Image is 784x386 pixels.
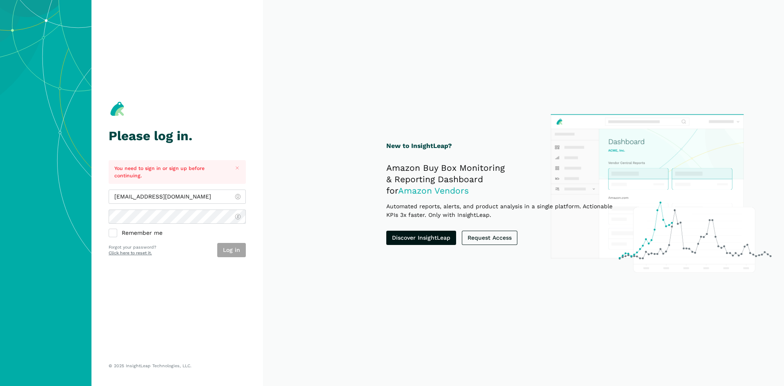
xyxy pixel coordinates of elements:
[546,110,775,276] img: InsightLeap Product
[386,202,625,219] p: Automated reports, alerts, and product analysis in a single platform. Actionable KPIs 3x faster. ...
[109,363,246,369] p: © 2025 InsightLeap Technologies, LLC.
[398,185,469,196] span: Amazon Vendors
[232,163,243,173] button: Close
[386,162,625,196] h2: Amazon Buy Box Monitoring & Reporting Dashboard for
[462,231,517,245] a: Request Access
[109,190,246,204] input: admin@insightleap.com
[109,244,156,251] p: Forgot your password?
[114,165,227,180] p: You need to sign in or sign up before continuing.
[109,129,246,143] h1: Please log in.
[386,231,456,245] a: Discover InsightLeap
[386,141,625,151] h1: New to InsightLeap?
[109,250,152,256] a: Click here to reset it.
[109,229,246,237] label: Remember me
